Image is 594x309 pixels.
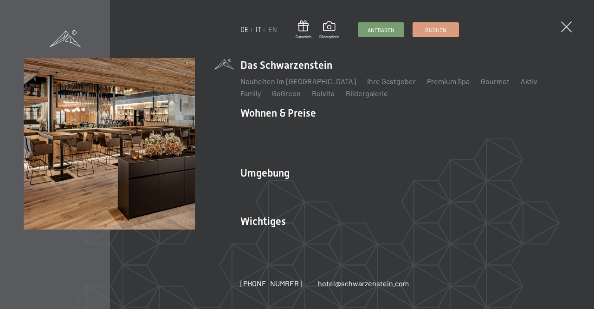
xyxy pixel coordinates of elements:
span: Buchen [425,26,446,34]
a: Buchen [413,23,458,37]
a: Gourmet [481,77,510,85]
a: IT [256,26,261,33]
a: Anfragen [358,23,404,37]
a: Premium Spa [427,77,470,85]
span: Gutschein [296,34,311,39]
a: hotel@schwarzenstein.com [318,278,409,289]
a: Family [240,89,261,98]
span: Bildergalerie [319,34,339,39]
a: Ihre Gastgeber [367,77,416,85]
a: EN [268,26,277,33]
a: [PHONE_NUMBER] [240,278,302,289]
a: Bildergalerie [319,21,339,39]
a: DE [240,26,249,33]
span: [PHONE_NUMBER] [240,279,302,288]
a: Aktiv [521,77,537,85]
a: Gutschein [296,20,311,39]
a: Neuheiten im [GEOGRAPHIC_DATA] [240,77,356,85]
span: Anfragen [368,26,394,34]
a: GoGreen [272,89,301,98]
a: Bildergalerie [346,89,388,98]
a: Belvita [312,89,335,98]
